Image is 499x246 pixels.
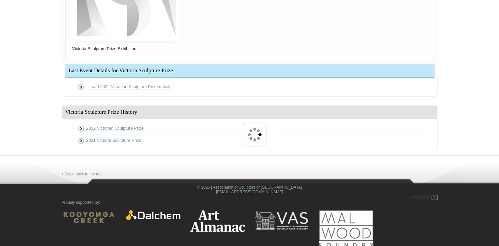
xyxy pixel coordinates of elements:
img: Dalchem Products [126,210,180,220]
span: Created by [411,195,430,200]
p: Victoria Sculpture Prize Exhibition [69,45,430,53]
img: View 2022 Victorian Sculpture Prize [77,124,85,133]
img: Art Almanac [190,210,245,232]
img: View 2021 Victoria Sculpture Prize [77,137,85,145]
img: Victorian Artists Society [255,210,309,231]
a: ↑ Scroll back to the top [62,172,102,177]
img: Created by Marby [431,195,438,200]
a: 2021 Victoria Sculpture Prize [86,138,141,143]
div: © 2025 | Association of Sculptors of [GEOGRAPHIC_DATA] [57,185,443,195]
a: [EMAIL_ADDRESS][DOMAIN_NAME] [216,190,283,194]
a: Load 2022 Victorian Sculpture Prize details. [89,84,172,89]
a: Created by [411,195,437,200]
img: View 2022 Victorian Sculpture Prize [77,83,85,91]
a: 2022 Victorian Sculpture Prize [86,126,144,131]
div: Last Event Details for Victoria Sculpture Prize [65,64,434,77]
div: Victoria Sculpture Prize History [62,106,437,119]
img: Kooyonga Wines [62,210,116,225]
p: Proudly supported by: [62,200,438,205]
